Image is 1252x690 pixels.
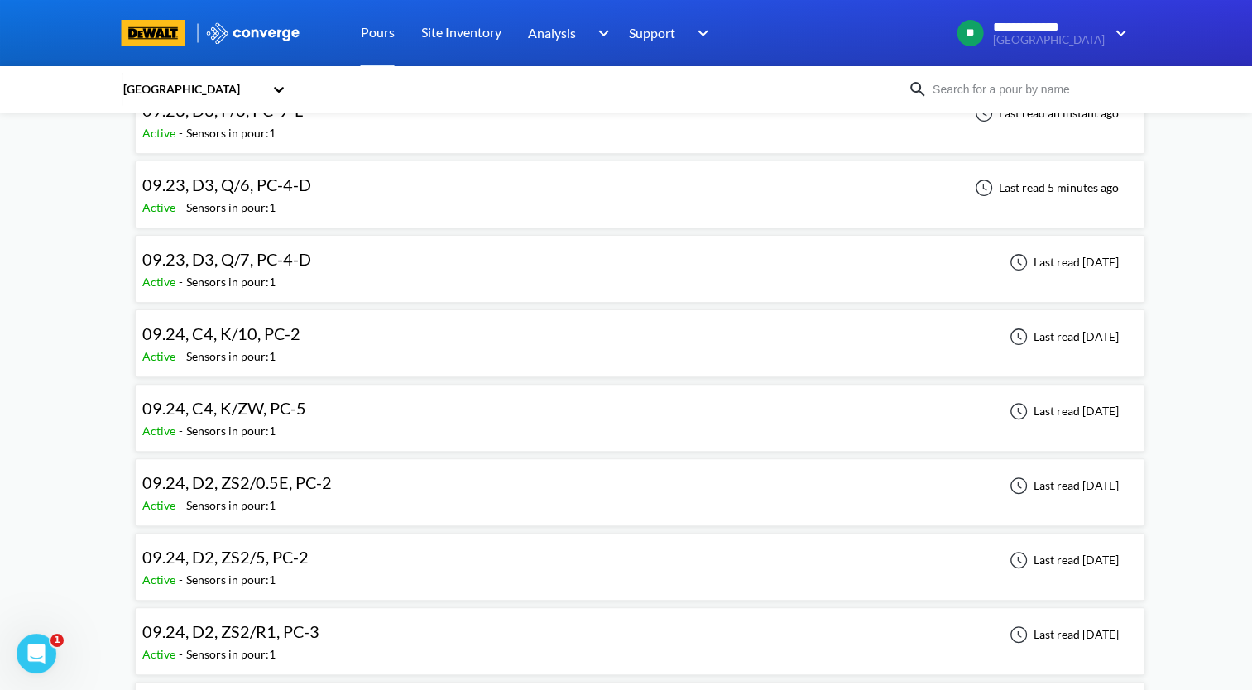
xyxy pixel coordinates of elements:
span: Active [142,275,179,289]
a: 09.23, D3, P/6, PC-9-LActive-Sensors in pour:1Last read an instant ago [135,105,1144,119]
span: - [179,200,186,214]
span: 09.24, D2, ZS2/5, PC-2 [142,547,309,567]
div: Last read [DATE] [1000,401,1124,421]
span: Active [142,498,179,512]
span: Analysis [528,22,576,43]
span: Support [629,22,675,43]
span: Active [142,126,179,140]
span: 09.23, D3, Q/7, PC-4-D [142,249,311,269]
img: branding logo [122,20,185,46]
a: 09.23, D3, Q/6, PC-4-DActive-Sensors in pour:1Last read 5 minutes ago [135,180,1144,194]
span: 09.24, C4, K/ZW, PC-5 [142,398,306,418]
div: Last read [DATE] [1000,252,1124,272]
span: 09.23, D3, Q/6, PC-4-D [142,175,311,194]
img: downArrow.svg [1105,23,1131,43]
span: 1 [50,634,64,647]
span: - [179,498,186,512]
a: 09.24, D2, ZS2/0.5E, PC-2Active-Sensors in pour:1Last read [DATE] [135,477,1144,491]
span: - [179,275,186,289]
div: Sensors in pour: 1 [186,645,276,664]
div: Sensors in pour: 1 [186,273,276,291]
img: downArrow.svg [588,23,614,43]
span: Active [142,647,179,661]
div: Sensors in pour: 1 [186,571,276,589]
span: - [179,573,186,587]
img: logo_ewhite.svg [205,22,301,44]
a: 09.24, D2, ZS2/5, PC-2Active-Sensors in pour:1Last read [DATE] [135,552,1144,566]
span: - [179,424,186,438]
div: Sensors in pour: 1 [186,422,276,440]
span: 09.24, C4, K/10, PC-2 [142,323,300,343]
span: - [179,647,186,661]
iframe: Intercom live chat [17,634,56,673]
span: Active [142,349,179,363]
img: downArrow.svg [687,23,713,43]
span: [GEOGRAPHIC_DATA] [993,34,1105,46]
div: Last read [DATE] [1000,550,1124,570]
div: Sensors in pour: 1 [186,199,276,217]
div: Sensors in pour: 1 [186,347,276,366]
div: Sensors in pour: 1 [186,124,276,142]
div: Last read [DATE] [1000,327,1124,347]
span: Active [142,424,179,438]
span: 09.24, D2, ZS2/0.5E, PC-2 [142,472,332,492]
span: - [179,126,186,140]
a: branding logo [122,20,205,46]
div: Last read [DATE] [1000,625,1124,644]
div: Sensors in pour: 1 [186,496,276,515]
a: 09.24, C4, K/ZW, PC-5Active-Sensors in pour:1Last read [DATE] [135,403,1144,417]
a: 09.24, C4, K/10, PC-2Active-Sensors in pour:1Last read [DATE] [135,328,1144,343]
div: Last read 5 minutes ago [966,178,1124,198]
div: Last read an instant ago [966,103,1124,123]
span: Active [142,573,179,587]
span: 09.24, D2, ZS2/R1, PC-3 [142,621,319,641]
a: 09.24, D2, ZS2/R1, PC-3Active-Sensors in pour:1Last read [DATE] [135,626,1144,640]
div: [GEOGRAPHIC_DATA] [122,80,264,98]
span: Active [142,200,179,214]
input: Search for a pour by name [928,80,1128,98]
a: 09.23, D3, Q/7, PC-4-DActive-Sensors in pour:1Last read [DATE] [135,254,1144,268]
div: Last read [DATE] [1000,476,1124,496]
span: - [179,349,186,363]
img: icon-search.svg [908,79,928,99]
